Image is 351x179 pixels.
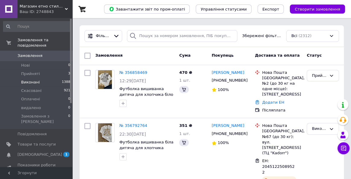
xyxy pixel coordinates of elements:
span: Замовлення [95,53,122,58]
a: Футболка вишиванка дитяча для хлопчика біло сіра 164 [119,86,173,102]
span: 1 шт. [179,78,190,83]
div: Виконано [312,126,327,132]
span: [DEMOGRAPHIC_DATA] [17,152,62,157]
span: 100% [218,87,229,92]
span: (2312) [299,33,311,38]
img: Фото товару [98,123,112,142]
span: Виконані [21,80,40,85]
div: [PHONE_NUMBER] [210,77,246,84]
span: 0 [68,63,70,68]
input: Пошук за номером замовлення, ПІБ покупця, номером телефону, Email, номером накладної [127,30,237,42]
span: Замовлення та повідомлення [17,37,72,48]
button: Чат з покупцем [337,142,349,154]
button: Створити замовлення [290,5,345,14]
span: Управління статусами [201,7,247,11]
span: 0 [68,96,70,102]
img: Фото товару [98,70,112,89]
a: Створити замовлення [284,7,345,11]
span: Cума [179,53,190,58]
a: [PERSON_NAME] [212,70,244,76]
span: Магазин етно стилю Полотно [20,4,65,9]
span: Завантажити звіт по пром-оплаті [109,6,185,12]
span: Замовлення з [PERSON_NAME] [21,114,68,124]
div: Прийнято [312,73,327,79]
span: Покупець [212,53,234,58]
button: Управління статусами [196,5,251,14]
span: Збережені фільтри: [242,33,281,39]
div: Нова Пошта [262,70,302,75]
input: Пошук [3,21,71,32]
div: [GEOGRAPHIC_DATA], №67 (до 30 кг): вул. [STREET_ADDRESS] (ТЦ "Kadorr") [262,128,302,156]
span: 0 [68,105,70,111]
button: Завантажити звіт по пром-оплаті [104,5,190,14]
span: 100% [218,140,229,145]
div: [PHONE_NUMBER] [210,130,246,138]
span: Скасовані [21,88,42,93]
span: 22:30[DATE] [119,132,146,137]
span: 470 ₴ [179,70,192,75]
span: Статус [307,53,322,58]
span: Експорт [262,7,279,11]
div: [GEOGRAPHIC_DATA], №2 (до 30 кг на одне місце): [STREET_ADDRESS] [262,75,302,97]
span: Створити замовлення [295,7,340,11]
div: Післяплата [262,108,302,113]
span: 3 [68,71,70,77]
span: 12:29[DATE] [119,78,146,83]
button: Експорт [258,5,284,14]
span: Замовлення [17,53,43,58]
a: Футболка вишиванка біла дитяча для хлопчика пшениця [119,140,173,155]
span: видалено [21,105,41,111]
span: Оплачені [21,96,40,102]
span: Прийняті [21,71,40,77]
span: Доставка та оплата [255,53,299,58]
span: 0 [68,114,70,124]
a: № 356792764 [119,123,147,128]
span: 1388 [62,80,70,85]
a: Фото товару [95,70,115,89]
span: 351 ₴ [179,123,192,128]
span: Фільтри [96,33,111,39]
a: № 356858469 [119,70,147,75]
a: Додати ЕН [262,100,284,105]
span: 1 [63,152,69,157]
a: Фото товару [95,123,115,142]
span: Товари та послуги [17,142,56,147]
div: Ваш ID: 2748843 [20,9,72,14]
div: Нова Пошта [262,123,302,128]
span: 921 [64,88,70,93]
span: Нові [21,63,30,68]
span: Всі [291,33,297,39]
span: Показники роботи компанії [17,162,56,173]
span: 1 шт. [179,131,190,136]
a: [PERSON_NAME] [212,123,244,129]
span: ЕН: 20451225089522 [262,159,295,174]
span: Повідомлення [17,131,47,137]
